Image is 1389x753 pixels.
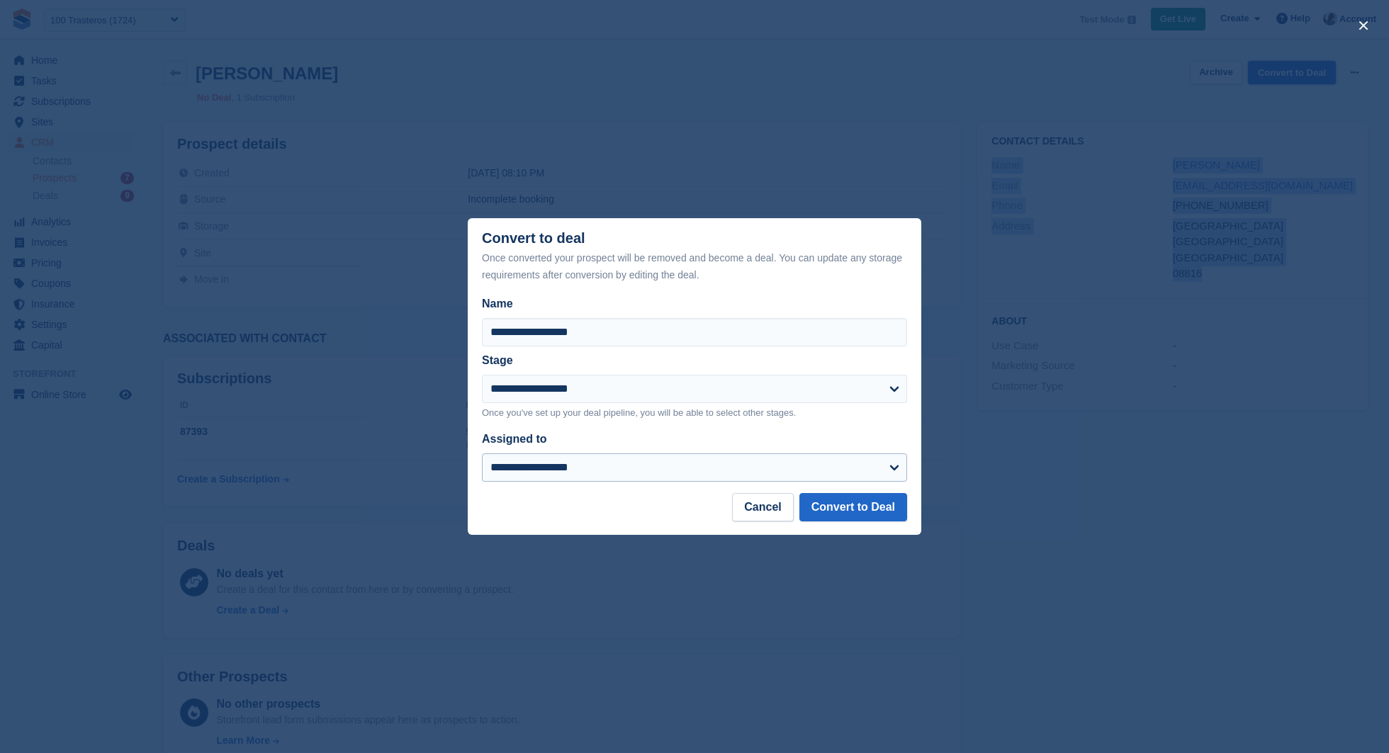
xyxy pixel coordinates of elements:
p: Once you've set up your deal pipeline, you will be able to select other stages. [482,406,907,420]
label: Assigned to [482,433,547,445]
label: Name [482,295,907,312]
label: Stage [482,354,513,366]
div: Convert to deal [482,230,907,283]
button: close [1352,14,1375,37]
button: Convert to Deal [799,493,907,521]
button: Cancel [732,493,793,521]
div: Once converted your prospect will be removed and become a deal. You can update any storage requir... [482,249,907,283]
